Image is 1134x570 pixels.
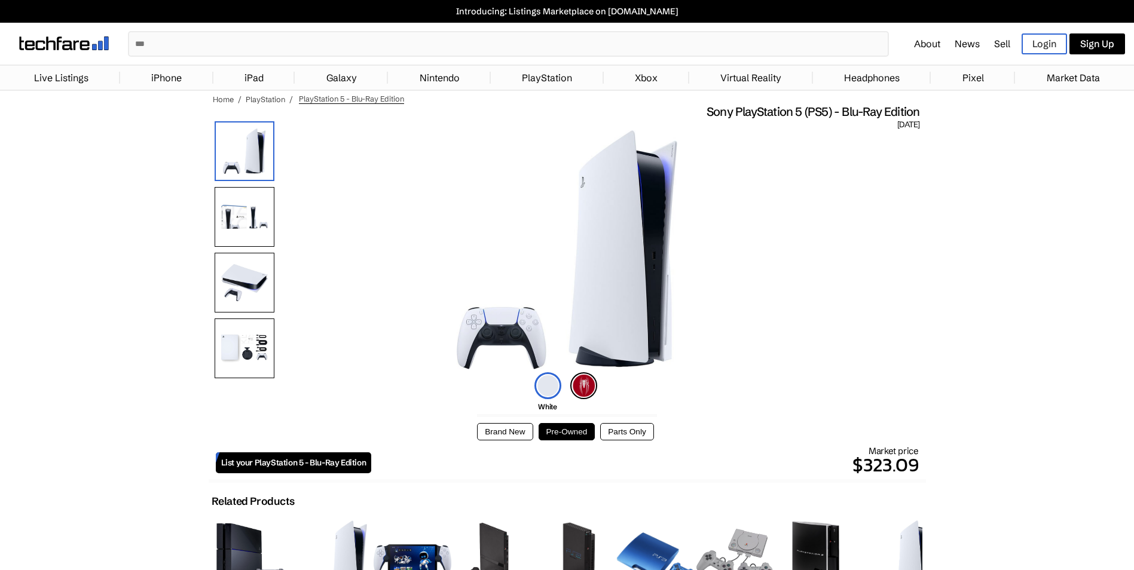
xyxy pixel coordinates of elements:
[215,187,274,247] img: Box
[570,372,597,399] img: spider-man-red-icon
[213,94,234,104] a: Home
[956,66,990,90] a: Pixel
[516,66,578,90] a: PlayStation
[215,121,274,181] img: PlayStation 5 Blu-Ray Edition
[371,445,918,479] div: Market price
[600,423,653,440] button: Parts Only
[534,372,561,399] img: white-icon
[1069,33,1125,54] a: Sign Up
[714,66,787,90] a: Virtual Reality
[994,38,1010,50] a: Sell
[477,423,533,440] button: Brand New
[914,38,940,50] a: About
[19,36,109,50] img: techfare logo
[215,253,274,312] img: Side
[238,94,242,104] span: /
[414,66,466,90] a: Nintendo
[320,66,363,90] a: Galaxy
[6,6,1128,17] a: Introducing: Listings Marketplace on [DOMAIN_NAME]
[629,66,664,90] a: Xbox
[145,66,188,90] a: iPhone
[239,66,270,90] a: iPad
[1041,66,1106,90] a: Market Data
[897,119,919,130] span: [DATE]
[955,38,980,50] a: News
[539,423,595,440] button: Pre-Owned
[538,402,557,411] span: White
[838,66,906,90] a: Headphones
[28,66,94,90] a: Live Listings
[457,130,677,369] img: PlayStation 5 Blu-Ray Edition
[707,104,919,119] span: Sony PlayStation 5 (PS5) - Blu-Ray Edition
[212,495,295,508] h2: Related Products
[221,458,366,468] span: List your PlayStation 5 - Blu-Ray Edition
[371,451,918,479] p: $323.09
[299,94,404,104] span: PlayStation 5 - Blu-Ray Edition
[289,94,293,104] span: /
[216,452,372,473] a: List your PlayStation 5 - Blu-Ray Edition
[215,318,274,378] img: All
[1022,33,1067,54] a: Login
[246,94,285,104] a: PlayStation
